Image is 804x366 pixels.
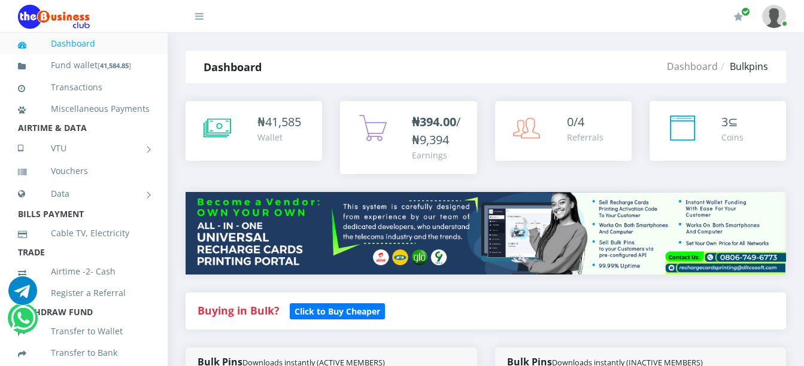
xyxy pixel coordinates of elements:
[18,157,150,185] a: Vouchers
[186,101,322,161] a: ₦41,585 Wallet
[741,7,750,16] span: Renew/Upgrade Subscription
[567,114,584,130] span: 0/4
[100,61,129,70] b: 41,584.85
[8,285,37,305] a: Chat for support
[18,258,150,285] a: Airtime -2- Cash
[98,61,131,70] small: [ ]
[18,51,150,80] a: Fund wallet[41,584.85]
[11,313,35,333] a: Chat for support
[567,131,603,144] div: Referrals
[18,279,150,307] a: Register a Referral
[295,306,380,317] b: Click to Buy Cheaper
[18,318,150,345] a: Transfer to Wallet
[721,114,728,130] span: 3
[412,114,456,130] b: ₦394.00
[18,30,150,57] a: Dashboard
[412,114,460,148] span: /₦9,394
[18,5,90,29] img: Logo
[340,101,477,174] a: ₦394.00/₦9,394 Earnings
[204,60,262,74] strong: Dashboard
[186,192,786,274] img: multitenant_rcp.png
[257,131,301,144] div: Wallet
[721,131,744,144] div: Coins
[18,133,150,163] a: VTU
[18,95,150,123] a: Miscellaneous Payments
[18,179,150,209] a: Data
[198,303,279,318] strong: Buying in Bulk?
[257,113,301,131] div: ₦
[495,101,632,161] a: 0/4 Referrals
[762,5,786,28] img: User
[290,303,385,318] a: Click to Buy Cheaper
[412,149,465,161] div: Earnings
[18,74,150,101] a: Transactions
[734,12,743,22] i: Renew/Upgrade Subscription
[265,114,301,130] span: 41,585
[667,60,718,73] a: Dashboard
[718,59,768,74] li: Bulkpins
[18,219,150,247] a: Cable TV, Electricity
[721,113,744,131] div: ⊆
